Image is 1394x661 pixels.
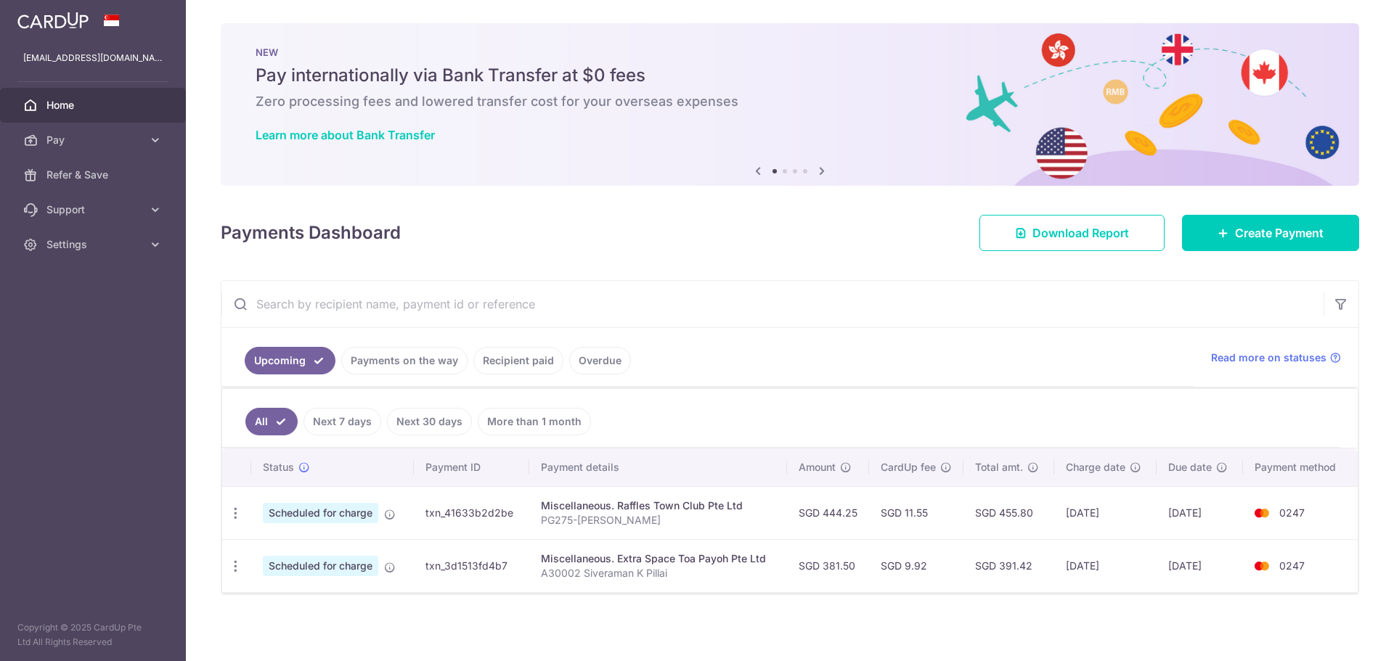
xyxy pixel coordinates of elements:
[1235,224,1324,242] span: Create Payment
[1066,460,1125,475] span: Charge date
[787,539,869,592] td: SGD 381.50
[1211,350,1326,365] span: Read more on statuses
[473,347,563,374] a: Recipient paid
[256,46,1324,58] p: NEW
[541,566,776,580] p: A30002 Siveraman K Pillai
[46,98,142,112] span: Home
[263,556,378,576] span: Scheduled for charge
[1182,215,1359,251] a: Create Payment
[221,220,401,246] h4: Payments Dashboard
[256,93,1324,110] h6: Zero processing fees and lowered transfer cost for your overseas expenses
[541,513,776,527] p: PG275-[PERSON_NAME]
[46,168,142,182] span: Refer & Save
[541,551,776,566] div: Miscellaneous. Extra Space Toa Payoh Pte Ltd
[869,539,963,592] td: SGD 9.92
[979,215,1165,251] a: Download Report
[869,486,963,539] td: SGD 11.55
[256,64,1324,87] h5: Pay internationally via Bank Transfer at $0 fees
[341,347,468,374] a: Payments on the way
[245,347,335,374] a: Upcoming
[1054,486,1157,539] td: [DATE]
[303,408,381,435] a: Next 7 days
[1157,486,1243,539] td: [DATE]
[975,460,1023,475] span: Total amt.
[963,539,1054,592] td: SGD 391.42
[221,23,1359,186] img: Bank transfer banner
[963,486,1054,539] td: SGD 455.80
[569,347,631,374] a: Overdue
[881,460,936,475] span: CardUp fee
[46,237,142,252] span: Settings
[529,448,788,486] th: Payment details
[256,128,435,142] a: Learn more about Bank Transfer
[387,408,472,435] a: Next 30 days
[799,460,836,475] span: Amount
[1032,224,1129,242] span: Download Report
[1247,557,1276,575] img: Bank Card
[1247,504,1276,522] img: Bank Card
[46,133,142,147] span: Pay
[1279,506,1305,519] span: 0247
[221,281,1324,327] input: Search by recipient name, payment id or reference
[541,498,776,513] div: Miscellaneous. Raffles Town Club Pte Ltd
[1168,460,1212,475] span: Due date
[245,408,298,435] a: All
[17,12,89,29] img: CardUp
[414,539,529,592] td: txn_3d1513fd4b7
[787,486,869,539] td: SGD 444.25
[23,51,163,65] p: [EMAIL_ADDRESS][DOMAIN_NAME]
[1054,539,1157,592] td: [DATE]
[263,460,294,475] span: Status
[414,448,529,486] th: Payment ID
[1279,559,1305,572] span: 0247
[478,408,591,435] a: More than 1 month
[1157,539,1243,592] td: [DATE]
[1211,350,1341,365] a: Read more on statuses
[263,503,378,523] span: Scheduled for charge
[1243,448,1358,486] th: Payment method
[414,486,529,539] td: txn_41633b2d2be
[46,202,142,217] span: Support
